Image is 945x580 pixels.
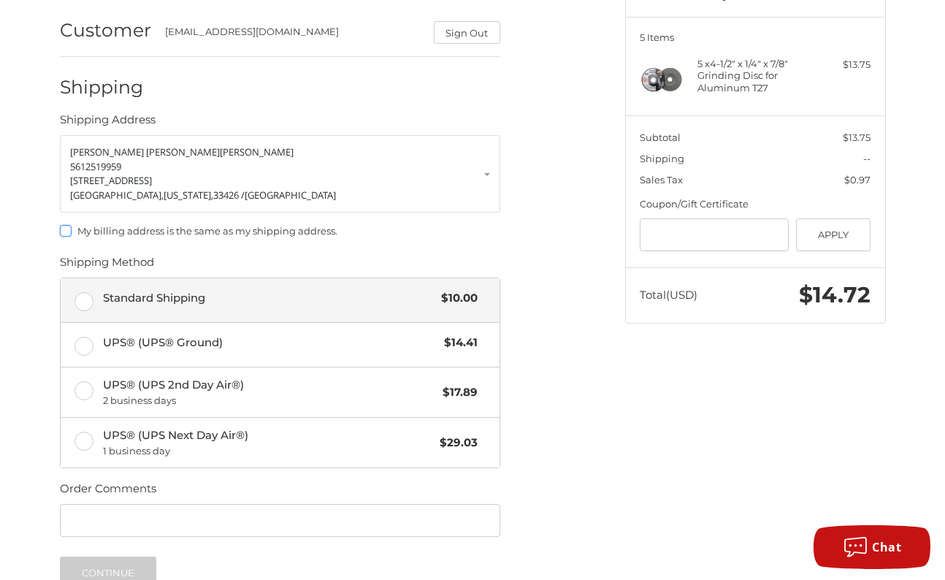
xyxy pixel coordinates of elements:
button: Sign Out [434,21,500,44]
span: [STREET_ADDRESS] [70,174,152,187]
div: [EMAIL_ADDRESS][DOMAIN_NAME] [165,25,419,44]
span: $14.41 [437,335,478,351]
span: $13.75 [843,131,871,143]
button: Chat [814,525,930,569]
span: [PERSON_NAME] [PERSON_NAME] [70,145,220,159]
span: [PERSON_NAME] [220,145,294,159]
span: 33426 / [213,188,245,202]
span: [GEOGRAPHIC_DATA] [245,188,336,202]
h3: 5 Items [640,31,871,43]
span: $29.03 [433,435,478,451]
span: Total (USD) [640,288,697,302]
legend: Order Comments [60,481,156,504]
h2: Shipping [60,76,145,99]
h2: Customer [60,19,151,42]
span: Sales Tax [640,174,683,186]
span: $0.97 [844,174,871,186]
legend: Shipping Address [60,112,156,135]
h4: 5 x 4-1/2" x 1/4" x 7/8" Grinding Disc for Aluminum T27 [697,58,809,94]
span: UPS® (UPS® Ground) [103,335,437,351]
label: My billing address is the same as my shipping address. [60,225,500,237]
span: 5612519959 [70,160,121,173]
span: Shipping [640,153,684,164]
legend: Shipping Method [60,254,154,278]
span: 1 business day [103,444,433,459]
span: [US_STATE], [164,188,213,202]
span: $10.00 [435,290,478,307]
div: $13.75 [813,58,871,72]
span: [GEOGRAPHIC_DATA], [70,188,164,202]
span: $14.72 [799,281,871,308]
span: Subtotal [640,131,681,143]
input: Gift Certificate or Coupon Code [640,218,789,251]
span: Standard Shipping [103,290,435,307]
a: Enter or select a different address [60,135,500,213]
span: UPS® (UPS 2nd Day Air®) [103,377,436,408]
button: Apply [796,218,871,251]
span: Chat [872,539,901,555]
span: $17.89 [436,384,478,401]
span: -- [863,153,871,164]
span: 2 business days [103,394,436,408]
div: Coupon/Gift Certificate [640,197,871,212]
span: UPS® (UPS Next Day Air®) [103,427,433,458]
